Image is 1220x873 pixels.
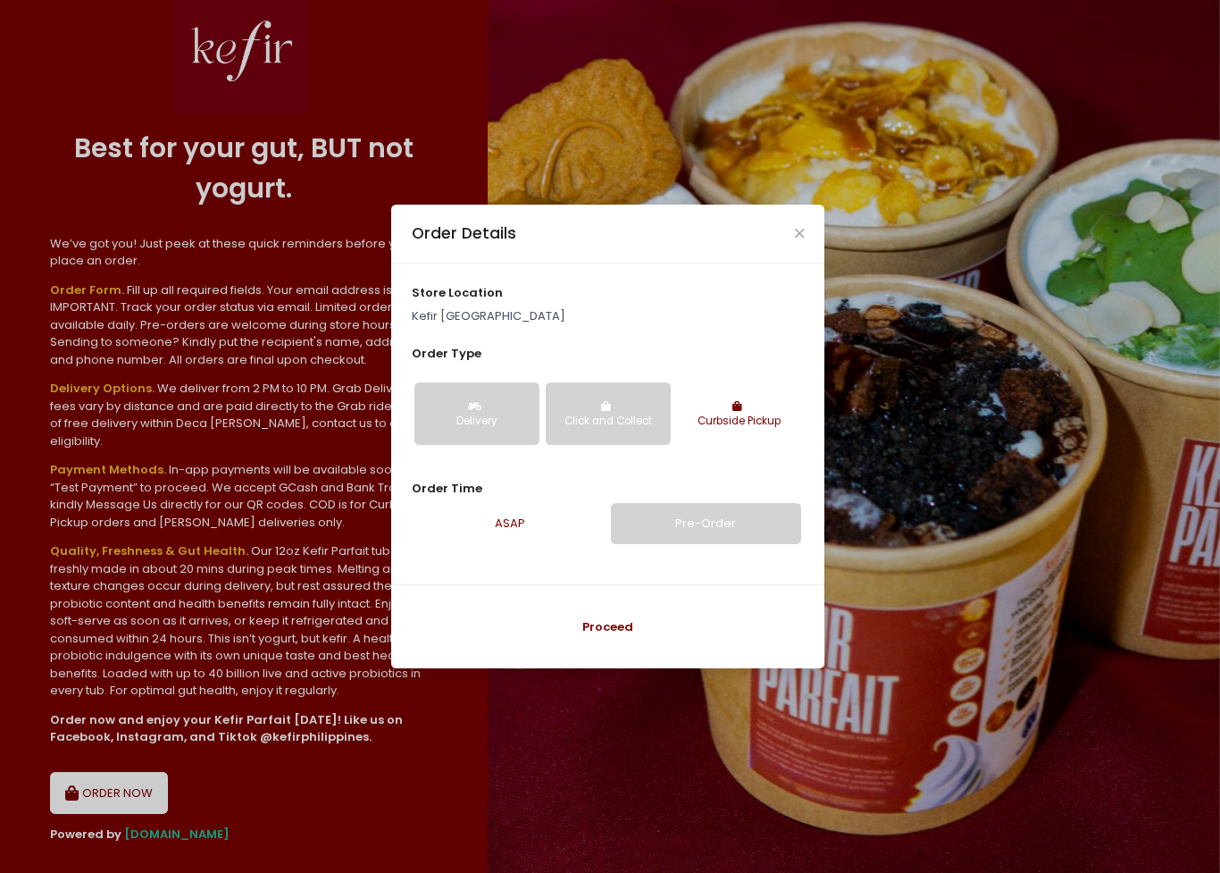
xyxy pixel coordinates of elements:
[414,382,539,445] button: Delivery
[412,222,516,245] div: Order Details
[558,414,658,430] div: Click and Collect
[412,480,482,497] span: Order Time
[414,503,605,544] a: ASAP
[412,284,503,301] span: store location
[689,414,789,430] div: Curbside Pickup
[414,606,801,649] button: Proceed
[546,382,671,445] button: Click and Collect
[412,345,481,362] span: Order Type
[427,414,527,430] div: Delivery
[795,229,804,238] button: Close
[676,382,801,445] button: Curbside Pickup
[412,307,805,325] p: Kefir [GEOGRAPHIC_DATA]
[611,503,801,544] a: Pre-Order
